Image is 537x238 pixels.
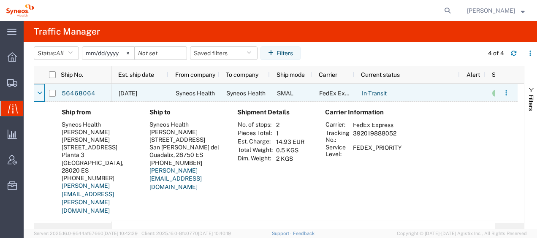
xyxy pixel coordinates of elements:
a: 56468064 [61,87,96,100]
span: [DATE] 10:42:29 [103,231,138,236]
div: [PERSON_NAME] [149,128,224,136]
div: [PERSON_NAME] [62,128,136,136]
a: [PERSON_NAME][EMAIL_ADDRESS][PERSON_NAME][DOMAIN_NAME] [62,182,114,214]
span: Alert [466,71,480,78]
span: FedEx Express [319,90,360,97]
span: Est. ship date [118,71,154,78]
div: San [PERSON_NAME] del Guadalix, 28750 ES [149,143,224,159]
div: [STREET_ADDRESS] [149,136,224,143]
td: 1 [273,129,307,138]
a: [PERSON_NAME][EMAIL_ADDRESS][DOMAIN_NAME] [149,167,202,190]
div: [PHONE_NUMBER] [62,174,136,182]
div: 4 of 4 [488,49,504,58]
td: 2 KGS [273,154,307,163]
span: Igor Lopez Campayo [467,6,515,15]
span: All [56,50,64,57]
th: Pieces Total: [237,129,273,138]
h4: Shipment Details [237,108,312,116]
span: Ship mode [277,71,305,78]
span: From company [175,71,215,78]
a: Support [272,231,293,236]
td: FEDEX_PRIORITY [350,143,405,158]
td: 392019888052 [350,129,405,143]
h4: Carrier Information [325,108,393,116]
span: Status [492,71,510,78]
button: [PERSON_NAME] [466,5,525,16]
button: Saved filters [190,46,258,60]
button: Filters [260,46,301,60]
span: 08/12/2025 [119,90,137,97]
span: Syneos Health [176,90,215,97]
a: In-Transit [361,87,387,100]
input: Not set [82,47,134,59]
span: Current status [361,71,400,78]
span: To company [226,71,258,78]
div: [GEOGRAPHIC_DATA], 28020 ES [62,159,136,174]
div: Syneos Health [149,121,224,128]
span: Copyright © [DATE]-[DATE] Agistix Inc., All Rights Reserved [397,230,527,237]
th: Est. Charge: [237,138,273,146]
input: Not set [135,47,187,59]
th: Carrier: [325,121,350,129]
span: SMAL [277,90,293,97]
button: Status:All [34,46,79,60]
span: Client: 2025.16.0-8fc0770 [141,231,231,236]
span: Carrier [319,71,337,78]
img: logo [6,4,34,17]
span: [DATE] 10:40:19 [198,231,231,236]
td: 2 [273,121,307,129]
span: Syneos Health [226,90,266,97]
div: Syneos Health [62,121,136,128]
span: Filters [528,95,534,111]
span: Server: 2025.16.0-9544af67660 [34,231,138,236]
th: Total Weight: [237,146,273,154]
th: Service Level: [325,143,350,158]
a: Feedback [293,231,315,236]
span: Ship No. [61,71,83,78]
td: 14.93 EUR [273,138,307,146]
div: Planta 3 [62,151,136,159]
th: Dim. Weight: [237,154,273,163]
div: [PERSON_NAME][STREET_ADDRESS] [62,136,136,151]
h4: Ship from [62,108,136,116]
h4: Traffic Manager [34,21,100,42]
th: Tracking No.: [325,129,350,143]
td: FedEx Express [350,121,405,129]
td: 0.5 KGS [273,146,307,154]
th: No. of stops: [237,121,273,129]
h4: Ship to [149,108,224,116]
div: [PHONE_NUMBER] [149,159,224,167]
